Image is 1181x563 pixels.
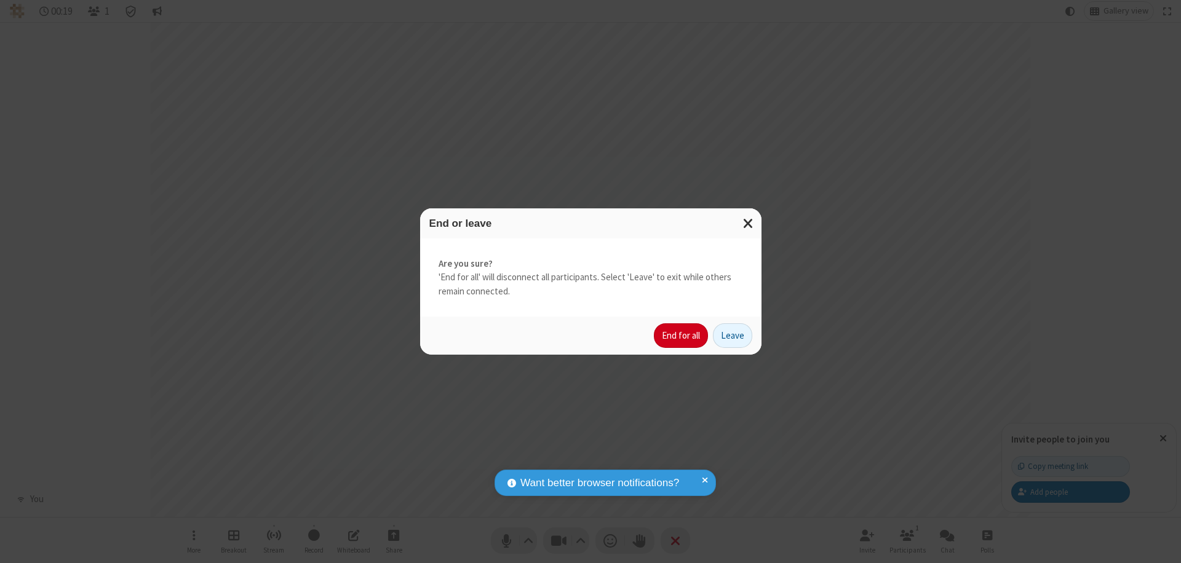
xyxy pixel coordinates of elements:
button: Leave [713,323,752,348]
strong: Are you sure? [439,257,743,271]
button: End for all [654,323,708,348]
div: 'End for all' will disconnect all participants. Select 'Leave' to exit while others remain connec... [420,238,761,317]
h3: End or leave [429,218,752,229]
span: Want better browser notifications? [520,475,679,491]
button: Close modal [736,208,761,238]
